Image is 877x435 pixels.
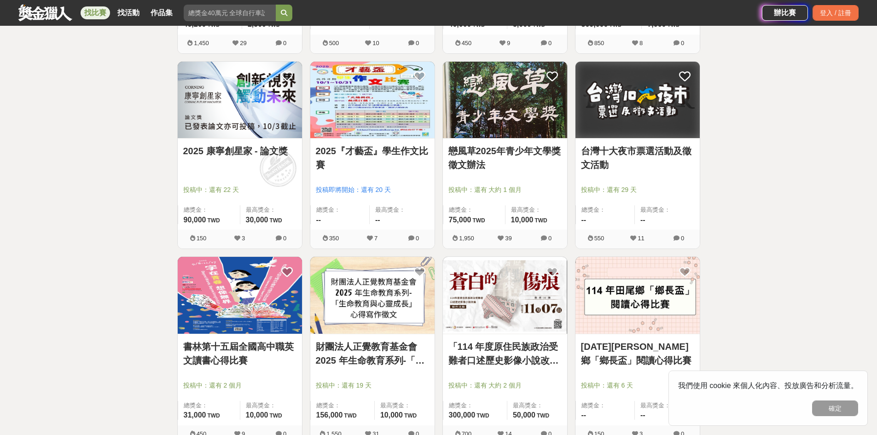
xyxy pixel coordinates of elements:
span: 29 [240,40,246,46]
span: 550 [594,235,604,242]
span: 投稿中：還有 19 天 [316,381,429,390]
span: -- [640,411,645,419]
span: 投稿中：還有 29 天 [581,185,694,195]
span: 最高獎金： [375,205,429,215]
span: TWD [537,412,549,419]
button: 確定 [812,400,858,416]
a: 「114 年度原住民族政治受難者口述歷史影像小說改編」徵件活動 [448,340,562,367]
span: 0 [681,235,684,242]
span: 投稿中：還有 6 天 [581,381,694,390]
a: 2025 康寧創星家 - 論文獎 [183,144,296,158]
span: 350 [329,235,339,242]
span: 50,000 [513,411,535,419]
span: TWD [476,412,489,419]
span: -- [640,216,645,224]
span: 90,000 [184,216,206,224]
a: 2025『才藝盃』學生作文比賽 [316,144,429,172]
span: 最高獎金： [246,401,296,410]
span: TWD [207,217,220,224]
a: 書林第十五屆全國高中職英文讀書心得比賽 [183,340,296,367]
span: 7 [374,235,378,242]
span: 0 [283,235,286,242]
span: 10,000 [246,411,268,419]
span: TWD [472,217,485,224]
span: 500 [329,40,339,46]
a: 找活動 [114,6,143,19]
span: TWD [404,412,417,419]
div: 登入 / 註冊 [813,5,859,21]
span: 10,000 [511,216,534,224]
span: 1,450 [194,40,209,46]
span: 9 [507,40,510,46]
a: 辦比賽 [762,5,808,21]
span: 0 [283,40,286,46]
span: 總獎金： [184,401,234,410]
span: 最高獎金： [511,205,562,215]
span: 總獎金： [449,401,501,410]
span: 投稿中：還有 2 個月 [183,381,296,390]
img: Cover Image [575,257,700,334]
span: 總獎金： [581,205,629,215]
span: 156,000 [316,411,343,419]
span: 31,000 [184,411,206,419]
span: 最高獎金： [513,401,562,410]
img: Cover Image [575,62,700,139]
span: -- [316,216,321,224]
span: -- [581,411,587,419]
span: 最高獎金： [380,401,429,410]
span: 總獎金： [316,205,364,215]
span: TWD [207,412,220,419]
span: 75,000 [449,216,471,224]
a: [DATE][PERSON_NAME]鄉「鄉長盃」閱讀心得比賽 [581,340,694,367]
span: 3 [242,235,245,242]
span: 0 [681,40,684,46]
span: TWD [269,412,282,419]
img: Cover Image [310,62,435,139]
span: 0 [416,235,419,242]
img: Cover Image [310,257,435,334]
span: 最高獎金： [640,401,694,410]
span: 0 [548,235,552,242]
span: -- [375,216,380,224]
img: Cover Image [178,257,302,334]
span: 850 [594,40,604,46]
span: TWD [269,217,282,224]
span: 我們使用 cookie 來個人化內容、投放廣告和分析流量。 [678,382,858,389]
span: 11 [638,235,644,242]
span: 投稿中：還有 大約 2 個月 [448,381,562,390]
span: TWD [344,412,356,419]
span: 8 [639,40,643,46]
a: 找比賽 [81,6,110,19]
span: 10,000 [380,411,403,419]
span: 39 [505,235,511,242]
span: 30,000 [246,216,268,224]
input: 總獎金40萬元 全球自行車設計比賽 [184,5,276,21]
span: 投稿中：還有 22 天 [183,185,296,195]
span: 最高獎金： [640,205,694,215]
span: 投稿即將開始：還有 20 天 [316,185,429,195]
a: 作品集 [147,6,176,19]
img: Cover Image [443,257,567,334]
a: 台灣十大夜市票選活動及徵文活動 [581,144,694,172]
span: 總獎金： [316,401,369,410]
span: 450 [462,40,472,46]
span: 總獎金： [184,205,234,215]
img: Cover Image [178,62,302,139]
span: 投稿中：還有 大約 1 個月 [448,185,562,195]
a: 財團法人正覺教育基金會 2025 年生命教育系列-「生命教育與心靈成長」心得寫作徵文 [316,340,429,367]
span: 300,000 [449,411,476,419]
img: Cover Image [443,62,567,139]
span: 最高獎金： [246,205,296,215]
span: 總獎金： [581,401,629,410]
span: 10 [372,40,379,46]
span: 1,950 [459,235,474,242]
